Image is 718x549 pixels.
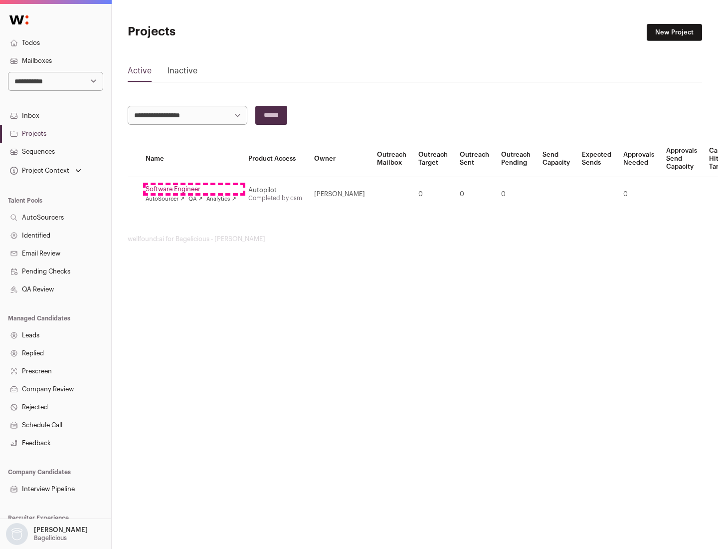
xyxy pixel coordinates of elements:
[617,177,660,212] td: 0
[495,177,537,212] td: 0
[8,164,83,178] button: Open dropdown
[6,523,28,545] img: nopic.png
[495,141,537,177] th: Outreach Pending
[454,177,495,212] td: 0
[617,141,660,177] th: Approvals Needed
[188,195,202,203] a: QA ↗
[412,177,454,212] td: 0
[308,141,371,177] th: Owner
[4,523,90,545] button: Open dropdown
[308,177,371,212] td: [PERSON_NAME]
[248,195,302,201] a: Completed by csm
[140,141,242,177] th: Name
[371,141,412,177] th: Outreach Mailbox
[206,195,236,203] a: Analytics ↗
[454,141,495,177] th: Outreach Sent
[146,185,236,193] a: Software Engineer
[4,10,34,30] img: Wellfound
[128,65,152,81] a: Active
[660,141,703,177] th: Approvals Send Capacity
[34,534,67,542] p: Bagelicious
[146,195,184,203] a: AutoSourcer ↗
[537,141,576,177] th: Send Capacity
[8,167,69,175] div: Project Context
[647,24,702,41] a: New Project
[128,235,702,243] footer: wellfound:ai for Bagelicious - [PERSON_NAME]
[576,141,617,177] th: Expected Sends
[248,186,302,194] div: Autopilot
[128,24,319,40] h1: Projects
[242,141,308,177] th: Product Access
[34,526,88,534] p: [PERSON_NAME]
[412,141,454,177] th: Outreach Target
[168,65,197,81] a: Inactive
